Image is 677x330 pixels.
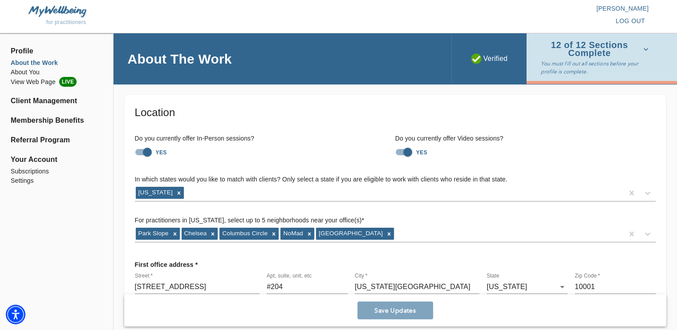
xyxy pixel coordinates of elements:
[267,274,312,279] label: Apt, suite, unit, etc
[11,77,102,87] a: View Web PageLIVE
[135,216,656,225] h6: For practitioners in [US_STATE], select up to 5 neighborhoods near your office(s) *
[136,228,170,239] div: Park Slope
[135,134,395,144] h6: Do you currently offer In-Person sessions?
[135,257,198,273] p: First office address *
[46,19,86,25] span: for practitioners
[11,154,102,165] span: Your Account
[541,39,652,60] button: 12 of 12 Sections Complete
[11,135,102,145] a: Referral Program
[395,134,656,144] h6: Do you currently offer Video sessions?
[135,105,656,120] h5: Location
[416,149,427,156] strong: YES
[156,149,167,156] strong: YES
[59,77,77,87] span: LIVE
[316,228,384,239] div: [GEOGRAPHIC_DATA]
[486,274,499,279] label: State
[280,228,304,239] div: NoMad
[612,13,649,29] button: log out
[11,68,102,77] a: About You
[182,228,208,239] div: Chelsea
[28,6,86,17] img: MyWellbeing
[339,4,649,13] p: [PERSON_NAME]
[11,167,102,176] a: Subscriptions
[11,176,102,185] a: Settings
[136,187,174,198] div: [US_STATE]
[11,46,102,56] span: Profile
[128,51,232,67] h4: About The Work
[575,274,600,279] label: Zip Code
[616,16,645,27] span: log out
[135,175,656,185] h6: In which states would you like to match with clients? Only select a state if you are eligible to ...
[219,228,269,239] div: Columbus Circle
[135,274,153,279] label: Street
[11,77,102,87] li: View Web Page
[355,274,367,279] label: City
[6,305,25,324] div: Accessibility Menu
[11,58,102,68] a: About the Work
[486,280,568,294] div: [US_STATE]
[541,60,652,76] p: You must fill out all sections before your profile is complete.
[11,115,102,126] a: Membership Benefits
[541,41,649,57] span: 12 of 12 Sections Complete
[11,96,102,106] a: Client Management
[471,53,508,64] p: Verified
